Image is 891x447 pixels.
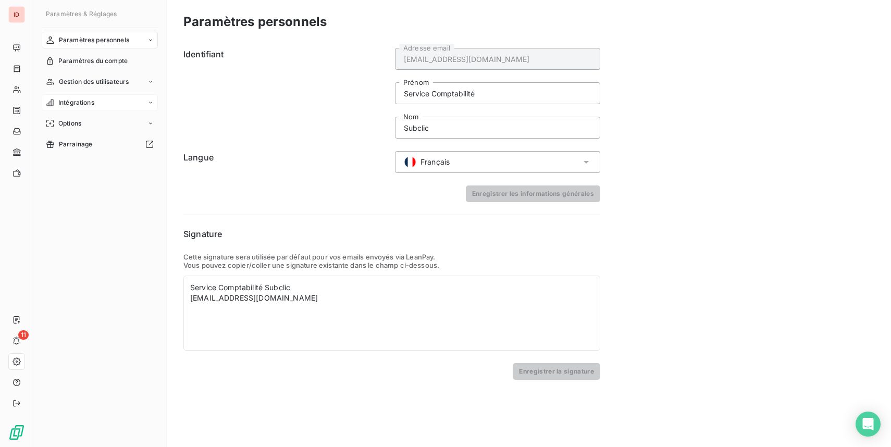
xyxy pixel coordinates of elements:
[183,13,327,31] h3: Paramètres personnels
[42,53,158,69] a: Paramètres du compte
[59,77,129,86] span: Gestion des utilisateurs
[395,48,600,70] input: placeholder
[18,330,29,340] span: 11
[395,82,600,104] input: placeholder
[42,136,158,153] a: Parrainage
[183,48,389,139] h6: Identifiant
[466,185,600,202] button: Enregistrer les informations générales
[856,412,881,437] div: Open Intercom Messenger
[59,35,129,45] span: Paramètres personnels
[59,140,93,149] span: Parrainage
[8,424,25,441] img: Logo LeanPay
[183,151,389,173] h6: Langue
[58,119,81,128] span: Options
[183,253,600,261] p: Cette signature sera utilisée par défaut pour vos emails envoyés via LeanPay.
[190,282,593,293] div: Service Comptabilité Subclic
[8,6,25,23] div: ID
[46,10,117,18] span: Paramètres & Réglages
[183,228,600,240] h6: Signature
[513,363,600,380] button: Enregistrer la signature
[58,98,94,107] span: Intégrations
[190,293,593,303] div: [EMAIL_ADDRESS][DOMAIN_NAME]
[420,157,450,167] span: Français
[58,56,128,66] span: Paramètres du compte
[395,117,600,139] input: placeholder
[183,261,600,269] p: Vous pouvez copier/coller une signature existante dans le champ ci-dessous.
